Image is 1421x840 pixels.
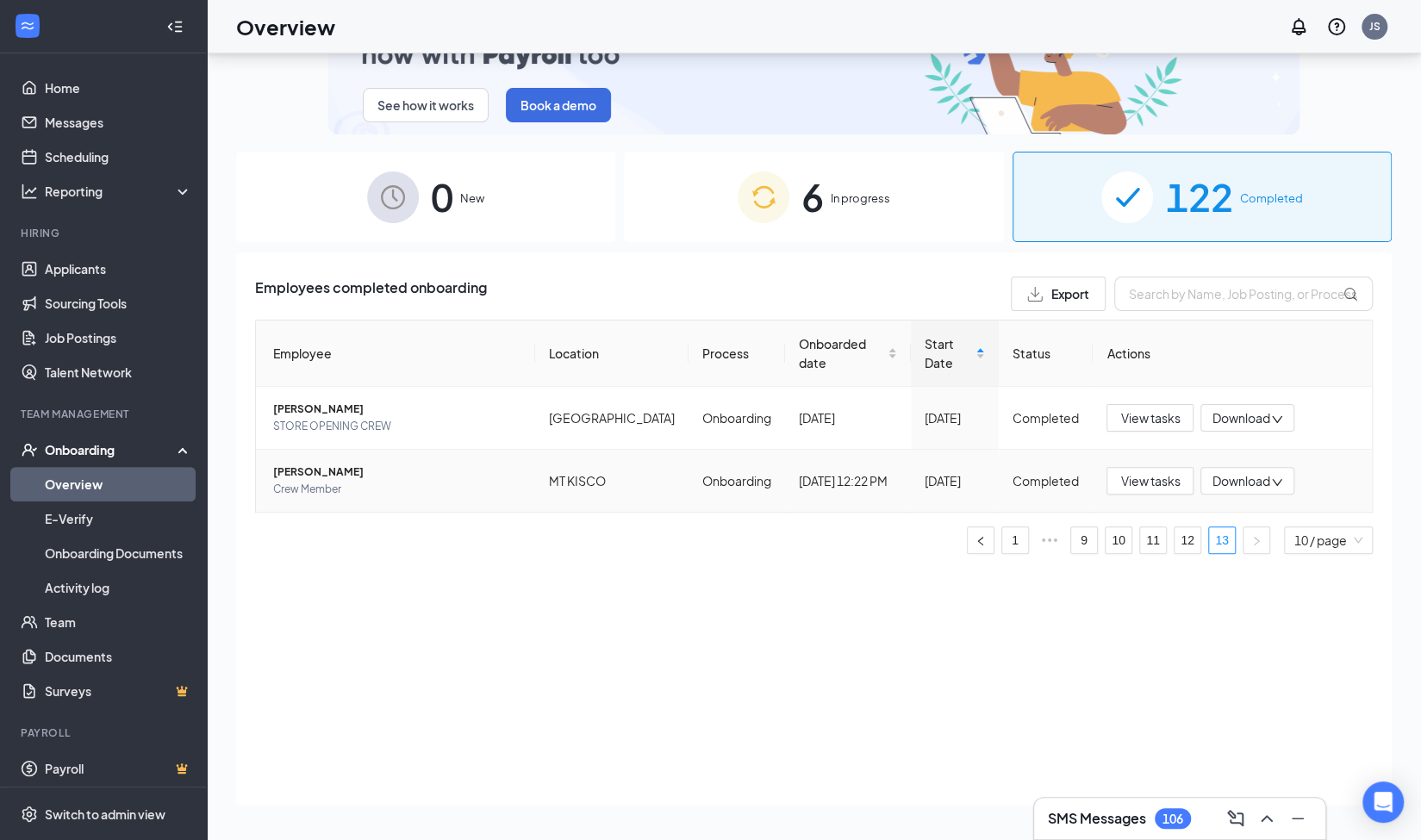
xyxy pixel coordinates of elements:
[1253,805,1281,832] button: ChevronUp
[45,806,165,823] div: Switch to admin view
[45,605,192,639] a: Team
[1036,526,1063,554] li: Previous 5 Pages
[45,183,193,200] div: Reporting
[45,467,192,501] a: Overview
[45,674,192,708] a: SurveysCrown
[967,526,994,554] button: left
[431,167,453,227] span: 0
[689,450,785,512] td: Onboarding
[1287,808,1308,829] svg: Minimize
[363,88,489,122] button: See how it works
[1271,476,1283,488] span: down
[45,105,192,140] a: Messages
[1288,16,1309,37] svg: Notifications
[1239,190,1302,207] span: Completed
[273,464,521,481] span: [PERSON_NAME]
[1369,19,1380,34] div: JS
[45,639,192,674] a: Documents
[1106,404,1194,432] button: View tasks
[799,334,884,372] span: Onboarded date
[1326,16,1347,37] svg: QuestionInfo
[21,407,189,421] div: Team Management
[925,334,973,372] span: Start Date
[1106,527,1131,553] a: 10
[1294,527,1362,553] span: 10 / page
[506,88,611,122] button: Book a demo
[799,408,897,427] div: [DATE]
[1114,277,1373,311] input: Search by Name, Job Posting, or Process
[1120,471,1180,490] span: View tasks
[1251,536,1262,546] span: right
[460,190,484,207] span: New
[21,226,189,240] div: Hiring
[1048,809,1146,828] h3: SMS Messages
[45,355,192,389] a: Talent Network
[535,387,689,450] td: [GEOGRAPHIC_DATA]
[45,140,192,174] a: Scheduling
[256,320,535,387] th: Employee
[535,450,689,512] td: MT KISCO
[1013,408,1079,427] div: Completed
[1243,526,1270,554] li: Next Page
[21,183,38,200] svg: Analysis
[1362,781,1404,823] div: Open Intercom Messenger
[255,277,487,311] span: Employees completed onboarding
[1013,471,1079,490] div: Completed
[1036,526,1063,554] span: •••
[1165,167,1232,227] span: 122
[45,320,192,355] a: Job Postings
[785,320,911,387] th: Onboarded date
[1106,467,1194,495] button: View tasks
[925,471,986,490] div: [DATE]
[1051,288,1089,300] span: Export
[1001,526,1029,554] li: 1
[1002,527,1028,553] a: 1
[45,751,192,786] a: PayrollCrown
[166,18,184,35] svg: Collapse
[45,71,192,105] a: Home
[1071,527,1097,553] a: 9
[925,408,986,427] div: [DATE]
[1256,808,1277,829] svg: ChevronUp
[21,441,38,458] svg: UserCheck
[801,167,824,227] span: 6
[45,286,192,320] a: Sourcing Tools
[967,526,994,554] li: Previous Page
[45,441,178,458] div: Onboarding
[273,481,521,498] span: Crew Member
[1222,805,1250,832] button: ComposeMessage
[1120,408,1180,427] span: View tasks
[975,536,986,546] span: left
[1284,805,1312,832] button: Minimize
[1271,414,1283,426] span: down
[1070,526,1098,554] li: 9
[1139,526,1167,554] li: 11
[831,190,890,207] span: In progress
[1175,527,1200,553] a: 12
[236,12,335,41] h1: Overview
[1140,527,1166,553] a: 11
[1011,277,1106,311] button: Export
[1105,526,1132,554] li: 10
[689,320,785,387] th: Process
[273,401,521,418] span: [PERSON_NAME]
[1162,812,1183,826] div: 106
[45,570,192,605] a: Activity log
[1093,320,1372,387] th: Actions
[19,17,36,34] svg: WorkstreamLogo
[1208,526,1236,554] li: 13
[1174,526,1201,554] li: 12
[535,320,689,387] th: Location
[1284,526,1373,554] div: Page Size
[799,471,897,490] div: [DATE] 12:22 PM
[1212,472,1269,490] span: Download
[21,725,189,740] div: Payroll
[689,387,785,450] td: Onboarding
[21,806,38,823] svg: Settings
[45,536,192,570] a: Onboarding Documents
[45,501,192,536] a: E-Verify
[1243,526,1270,554] button: right
[1225,808,1246,829] svg: ComposeMessage
[999,320,1093,387] th: Status
[1212,409,1269,427] span: Download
